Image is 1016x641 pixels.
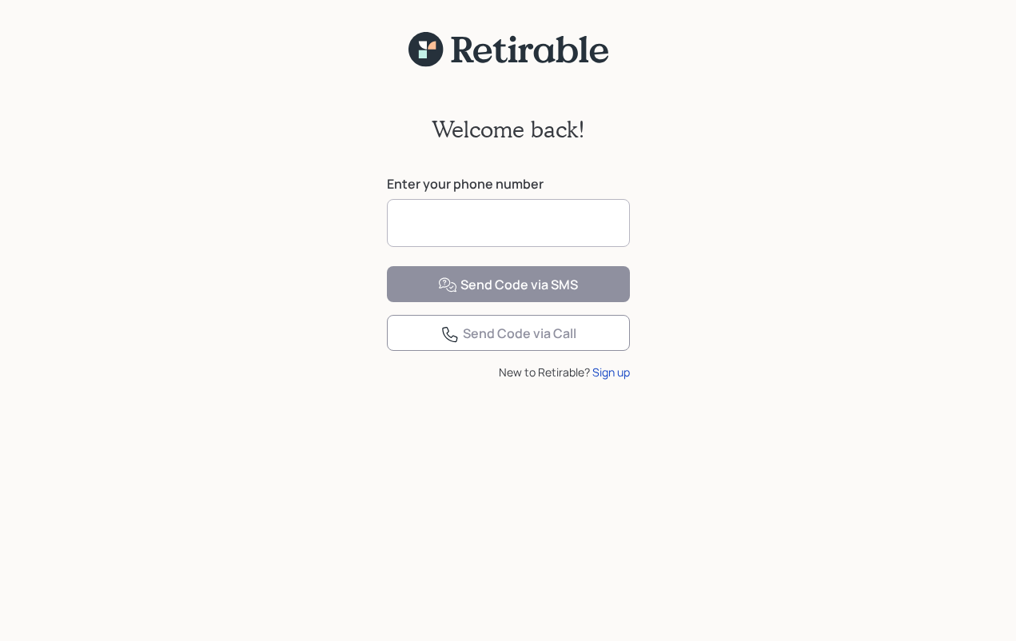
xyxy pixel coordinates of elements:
div: Send Code via Call [440,324,576,344]
button: Send Code via SMS [387,266,630,302]
label: Enter your phone number [387,175,630,193]
button: Send Code via Call [387,315,630,351]
div: New to Retirable? [387,364,630,380]
h2: Welcome back! [432,116,585,143]
div: Sign up [592,364,630,380]
div: Send Code via SMS [438,276,578,295]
